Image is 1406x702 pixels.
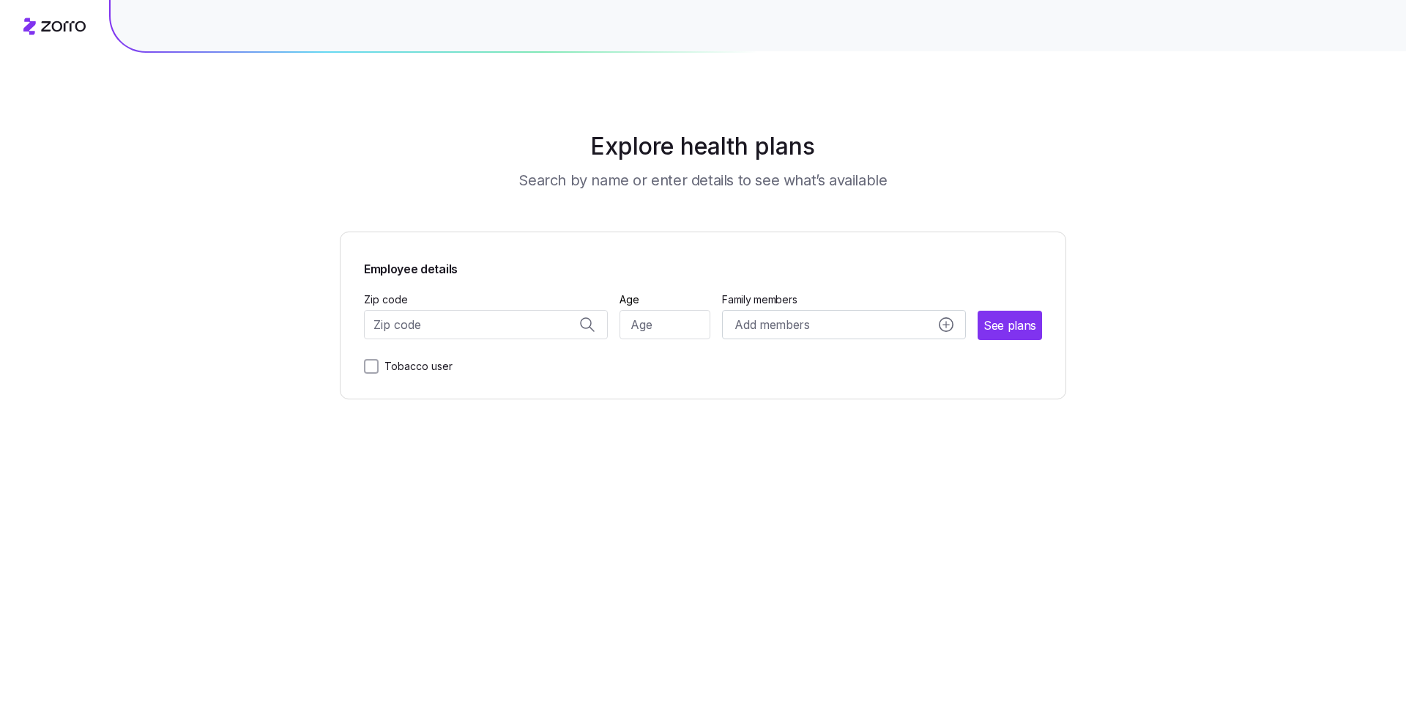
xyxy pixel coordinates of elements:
[379,358,453,375] label: Tobacco user
[734,316,809,334] span: Add members
[620,292,639,308] label: Age
[364,292,408,308] label: Zip code
[376,129,1030,164] h1: Explore health plans
[364,256,1042,278] span: Employee details
[978,311,1042,340] button: See plans
[620,310,711,339] input: Age
[364,310,608,339] input: Zip code
[722,292,966,307] span: Family members
[983,317,1036,335] span: See plans
[722,310,966,339] button: Add membersadd icon
[939,317,953,332] svg: add icon
[518,170,887,191] h3: Search by name or enter details to see what’s available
